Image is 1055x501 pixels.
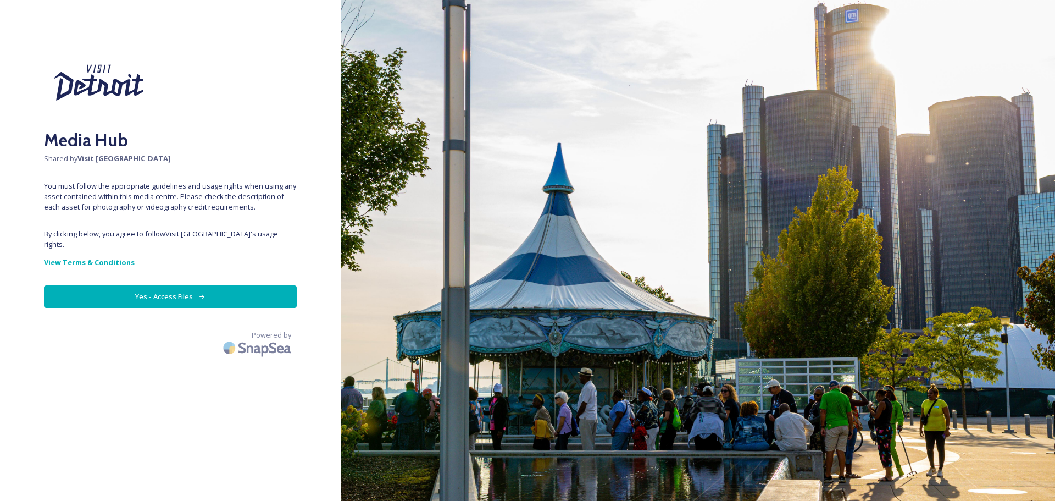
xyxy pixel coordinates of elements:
span: By clicking below, you agree to follow Visit [GEOGRAPHIC_DATA] 's usage rights. [44,229,297,250]
button: Yes - Access Files [44,285,297,308]
img: SnapSea Logo [220,335,297,361]
span: You must follow the appropriate guidelines and usage rights when using any asset contained within... [44,181,297,213]
span: Shared by [44,153,297,164]
strong: Visit [GEOGRAPHIC_DATA] [77,153,171,163]
a: View Terms & Conditions [44,256,297,269]
strong: View Terms & Conditions [44,257,135,267]
h2: Media Hub [44,127,297,153]
img: Visit%20Detroit%20New%202024.svg [44,44,154,122]
span: Powered by [252,330,291,340]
